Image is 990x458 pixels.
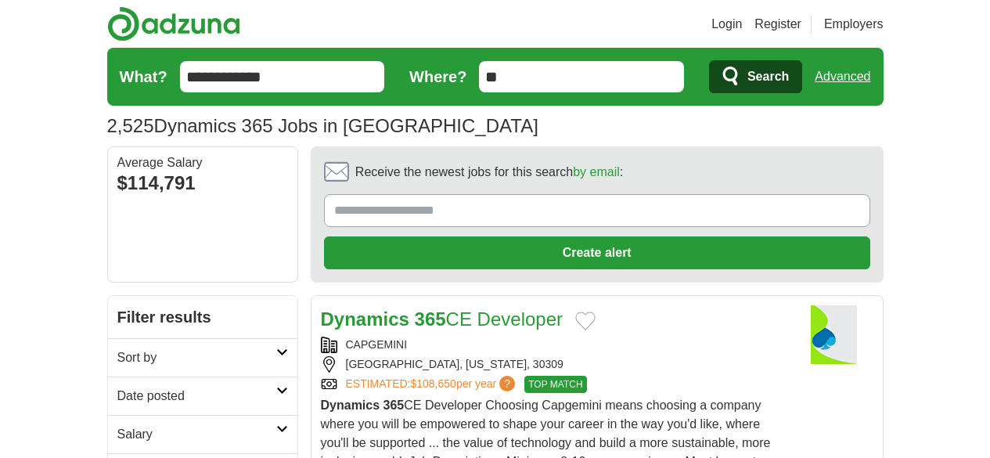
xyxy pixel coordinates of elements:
[795,305,873,364] img: Capgemini logo
[573,165,620,179] a: by email
[120,65,167,88] label: What?
[117,425,276,444] h2: Salary
[747,61,789,92] span: Search
[117,157,288,169] div: Average Salary
[321,356,783,373] div: [GEOGRAPHIC_DATA], [US_STATE], 30309
[524,376,586,393] span: TOP MATCH
[415,308,446,330] strong: 365
[108,296,297,338] h2: Filter results
[815,61,870,92] a: Advanced
[324,236,870,269] button: Create alert
[575,312,596,330] button: Add to favorite jobs
[108,338,297,377] a: Sort by
[117,387,276,406] h2: Date posted
[499,376,515,391] span: ?
[754,15,801,34] a: Register
[355,163,623,182] span: Receive the newest jobs for this search :
[410,377,455,390] span: $108,650
[321,398,380,412] strong: Dynamics
[321,308,409,330] strong: Dynamics
[107,112,154,140] span: 2,525
[824,15,884,34] a: Employers
[108,377,297,415] a: Date posted
[107,6,240,41] img: Adzuna logo
[711,15,742,34] a: Login
[107,115,538,136] h1: Dynamics 365 Jobs in [GEOGRAPHIC_DATA]
[117,169,288,197] div: $114,791
[117,348,276,367] h2: Sort by
[321,308,563,330] a: Dynamics 365CE Developer
[346,338,408,351] a: CAPGEMINI
[383,398,405,412] strong: 365
[346,376,519,393] a: ESTIMATED:$108,650per year?
[409,65,466,88] label: Where?
[709,60,802,93] button: Search
[108,415,297,453] a: Salary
